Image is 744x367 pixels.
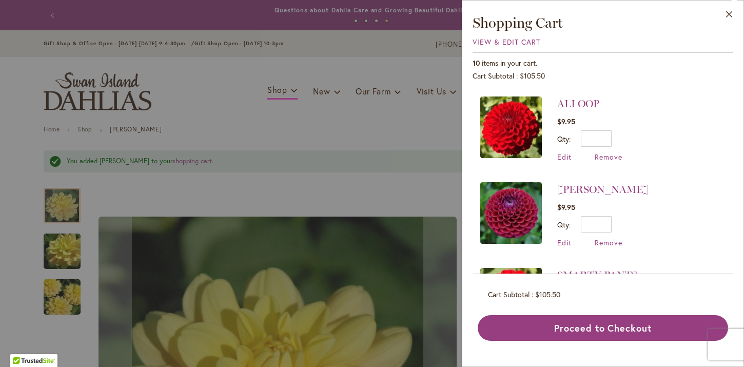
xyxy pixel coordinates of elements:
[480,268,542,333] a: SMARTY PANTS
[480,182,542,247] a: IVANETTI
[488,289,530,299] span: Cart Subtotal
[595,152,622,162] span: Remove
[557,220,571,229] label: Qty
[267,84,287,95] span: Shop
[557,152,572,162] a: Edit
[557,202,575,212] span: $9.95
[480,96,542,162] a: ALI OOP
[473,37,540,47] a: View & Edit Cart
[356,86,390,96] span: Our Farm
[478,315,728,341] button: Proceed to Checkout
[473,58,480,68] span: 10
[595,238,622,247] a: Remove
[480,96,542,158] img: ALI OOP
[417,86,446,96] span: Visit Us
[473,71,514,81] span: Cart Subtotal
[313,86,330,96] span: New
[482,58,537,68] span: items in your cart.
[480,182,542,244] img: IVANETTI
[557,98,599,110] a: ALI OOP
[535,289,560,299] span: $105.50
[557,117,575,126] span: $9.95
[557,238,572,247] a: Edit
[557,269,637,281] a: SMARTY PANTS
[473,14,563,31] span: Shopping Cart
[557,183,649,196] a: [PERSON_NAME]
[520,71,545,81] span: $105.50
[557,134,571,144] label: Qty
[480,268,542,330] img: SMARTY PANTS
[8,331,36,359] iframe: Launch Accessibility Center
